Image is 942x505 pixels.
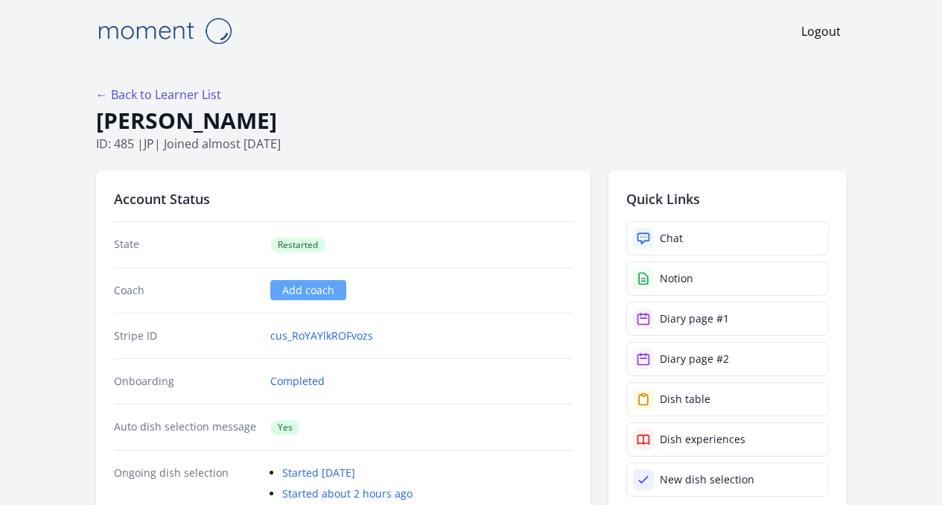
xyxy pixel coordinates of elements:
span: Yes [270,420,300,435]
a: ← Back to Learner List [96,86,221,103]
h2: Quick Links [626,188,829,209]
div: Chat [660,231,683,246]
dt: Auto dish selection message [114,419,259,435]
a: Diary page #2 [626,342,829,376]
dt: Coach [114,283,259,298]
div: Dish experiences [660,432,745,447]
span: jp [144,136,154,152]
div: Diary page #2 [660,352,729,366]
div: New dish selection [660,472,754,487]
div: Notion [660,271,693,286]
a: Add coach [270,280,346,300]
h1: [PERSON_NAME] [96,107,847,135]
dt: Onboarding [114,374,259,389]
dt: Stripe ID [114,328,259,343]
a: Diary page #1 [626,302,829,336]
a: Dish table [626,382,829,416]
a: New dish selection [626,463,829,497]
a: Notion [626,261,829,296]
span: Restarted [270,238,325,252]
a: Dish experiences [626,422,829,457]
a: Chat [626,221,829,255]
dt: Ongoing dish selection [114,466,259,501]
a: cus_RoYAYlkROFvozs [270,328,373,343]
a: Completed [270,374,325,389]
div: Diary page #1 [660,311,729,326]
a: Started about 2 hours ago [282,486,413,501]
a: Logout [801,22,841,40]
div: Dish table [660,392,710,407]
img: Moment [90,12,239,50]
a: Started [DATE] [282,466,355,480]
dt: State [114,237,259,252]
h2: Account Status [114,188,573,209]
p: ID: 485 | | Joined almost [DATE] [96,135,847,153]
